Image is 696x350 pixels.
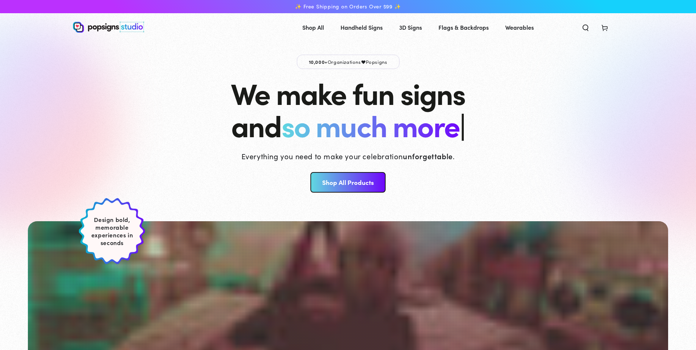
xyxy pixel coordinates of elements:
a: Handheld Signs [335,18,388,37]
p: Organizations Popsigns [297,55,400,69]
span: 10,000+ [309,58,328,65]
span: so much more [281,104,459,145]
span: | [459,104,465,145]
strong: unforgettable [403,151,453,161]
span: 3D Signs [399,22,422,33]
a: Shop All Products [310,172,386,193]
a: Shop All [297,18,329,37]
span: ✨ Free Shipping on Orders Over $99 ✨ [295,3,401,10]
span: Wearables [505,22,534,33]
a: Flags & Backdrops [433,18,494,37]
img: Popsigns Studio [73,22,144,33]
summary: Search our site [576,19,595,35]
span: Flags & Backdrops [438,22,489,33]
p: Everything you need to make your celebration . [241,151,455,161]
a: 3D Signs [394,18,427,37]
span: Shop All [302,22,324,33]
h1: We make fun signs and [231,76,465,141]
span: Handheld Signs [340,22,383,33]
a: Wearables [500,18,539,37]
